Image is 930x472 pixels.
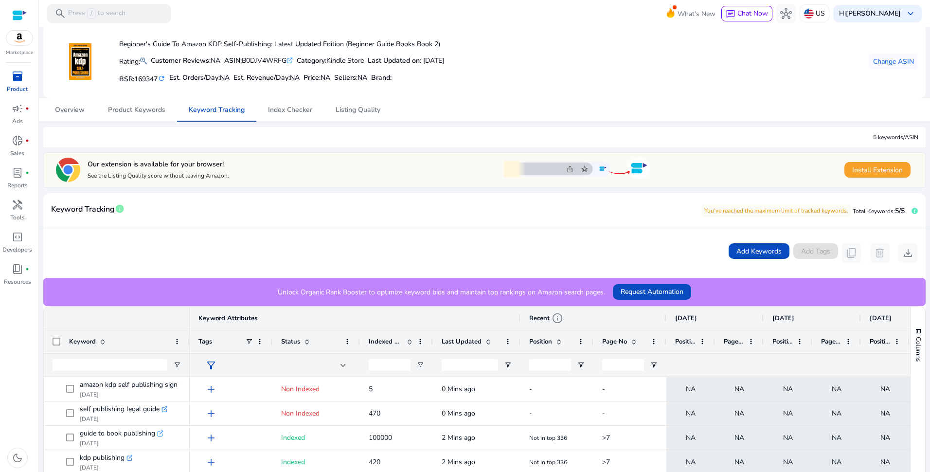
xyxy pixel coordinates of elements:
[734,452,744,472] span: NA
[198,337,212,346] span: Tags
[88,172,229,180] p: See the Listing Quality score without leaving Amazon.
[368,55,444,66] div: : [DATE]
[880,428,890,448] span: NA
[529,434,567,442] span: Not in top 336
[678,5,715,22] span: What's New
[783,403,793,423] span: NA
[87,8,96,19] span: /
[870,337,890,346] span: Position
[268,107,312,113] span: Index Checker
[233,74,300,82] h5: Est. Revenue/Day:
[686,403,696,423] span: NA
[816,5,825,22] p: US
[504,361,512,369] button: Open Filter Menu
[358,73,367,82] span: NA
[12,167,23,179] span: lab_profile
[529,384,532,394] span: -
[281,409,320,418] span: Non Indexed
[832,428,841,448] span: NA
[602,409,605,418] span: -
[780,8,792,19] span: hub
[369,409,380,418] span: 470
[804,9,814,18] img: us.svg
[880,403,890,423] span: NA
[369,457,380,467] span: 420
[224,55,293,66] div: B0DJV4WRFG
[529,359,571,371] input: Position Filter Input
[12,135,23,146] span: donut_small
[895,206,905,216] span: 5/5
[776,4,796,23] button: hub
[62,43,99,80] img: 71ww2F86Y9L.jpg
[80,391,180,399] p: [DATE]
[442,457,475,467] span: 2 Mins ago
[602,457,610,467] span: >7
[281,337,300,346] span: Status
[304,74,330,82] h5: Price:
[205,456,217,468] span: add
[12,71,23,82] span: inventory_2
[442,433,475,442] span: 2 Mins ago
[173,361,181,369] button: Open Filter Menu
[880,452,890,472] span: NA
[602,433,610,442] span: >7
[905,8,916,19] span: keyboard_arrow_down
[189,107,245,113] span: Keyword Tracking
[734,428,744,448] span: NA
[371,73,390,82] span: Brand
[205,432,217,444] span: add
[4,277,31,286] p: Resources
[737,9,768,18] span: Chat Now
[12,103,23,114] span: campaign
[69,337,96,346] span: Keyword
[844,162,911,178] button: Install Extension
[290,73,300,82] span: NA
[369,337,403,346] span: Indexed Products
[577,361,585,369] button: Open Filter Menu
[442,409,475,418] span: 0 Mins ago
[902,247,914,259] span: download
[205,360,217,371] span: filter_alt
[832,403,841,423] span: NA
[839,10,901,17] p: Hi
[68,8,125,19] p: Press to search
[151,56,211,65] b: Customer Reviews:
[25,171,29,175] span: fiber_manual_record
[281,384,320,394] span: Non Indexed
[369,433,392,442] span: 100000
[169,74,230,82] h5: Est. Orders/Day:
[853,207,895,215] span: Total Keywords:
[281,433,305,442] span: Indexed
[686,379,696,399] span: NA
[529,337,552,346] span: Position
[552,312,563,324] span: info
[6,49,33,56] p: Marketplace
[442,384,475,394] span: 0 Mins ago
[873,56,914,67] span: Change ASIN
[724,337,744,346] span: Page No
[25,139,29,143] span: fiber_manual_record
[54,8,66,19] span: search
[729,243,789,259] button: Add Keywords
[721,6,772,21] button: chatChat Now
[529,312,563,324] div: Recent
[880,379,890,399] span: NA
[734,379,744,399] span: NA
[25,267,29,271] span: fiber_manual_record
[12,263,23,275] span: book_4
[80,439,163,447] p: [DATE]
[870,314,892,323] span: [DATE]
[602,384,605,394] span: -
[151,55,220,66] div: NA
[12,199,23,211] span: handyman
[88,160,229,169] h5: Our extension is available for your browser!
[675,314,697,323] span: [DATE]
[119,55,147,67] p: Rating:
[119,40,444,49] h4: Beginner's Guide To Amazon KDP Self-Publishing: Latest Updated Edition (Beginner Guide Books Book 2)
[869,54,918,69] button: Change ASIN
[80,415,167,423] p: [DATE]
[220,73,230,82] span: NA
[297,56,326,65] b: Category:
[80,378,185,392] span: amazon kdp self publishing sign in
[281,457,305,467] span: Indexed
